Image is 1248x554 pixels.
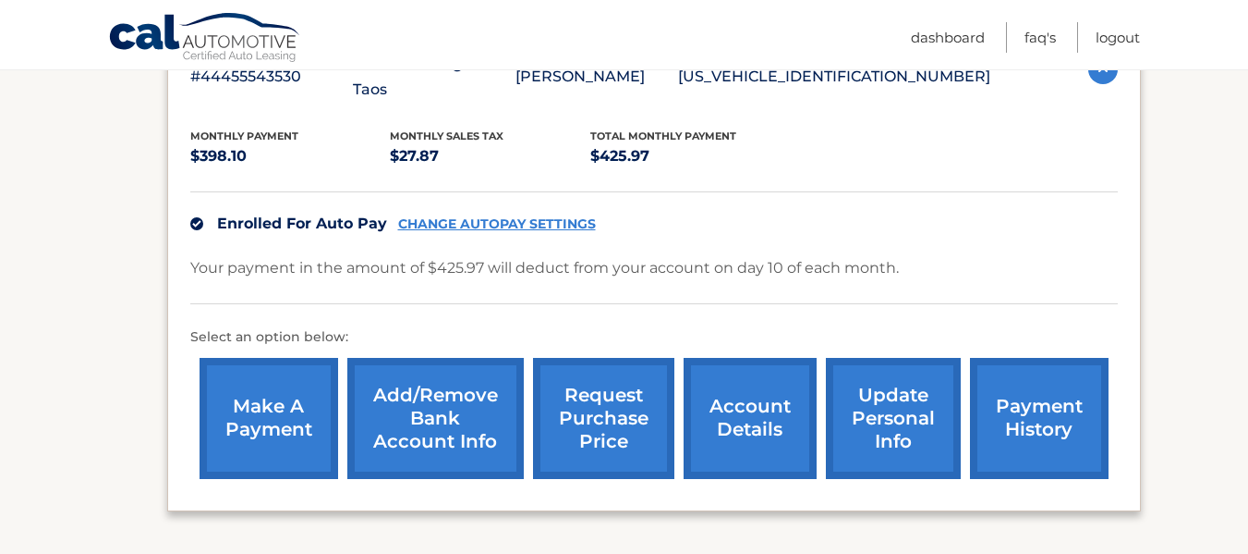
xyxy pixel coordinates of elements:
span: Enrolled For Auto Pay [217,215,387,232]
span: Total Monthly Payment [590,129,736,142]
a: Dashboard [911,22,985,53]
p: 2023 Volkswagen Taos [353,51,515,103]
a: FAQ's [1024,22,1056,53]
p: $425.97 [590,143,791,169]
p: Your payment in the amount of $425.97 will deduct from your account on day 10 of each month. [190,255,899,281]
a: request purchase price [533,358,674,479]
p: $27.87 [390,143,590,169]
span: Monthly Payment [190,129,298,142]
p: [PERSON_NAME] [515,64,678,90]
a: update personal info [826,358,961,479]
img: check.svg [190,217,203,230]
span: Monthly sales Tax [390,129,503,142]
a: Cal Automotive [108,12,302,66]
a: Logout [1096,22,1140,53]
a: payment history [970,358,1109,479]
p: Select an option below: [190,326,1118,349]
p: #44455543530 [190,64,353,90]
a: CHANGE AUTOPAY SETTINGS [398,216,596,232]
p: $398.10 [190,143,391,169]
a: Add/Remove bank account info [347,358,524,479]
a: make a payment [200,358,338,479]
p: [US_VEHICLE_IDENTIFICATION_NUMBER] [678,64,990,90]
a: account details [684,358,817,479]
